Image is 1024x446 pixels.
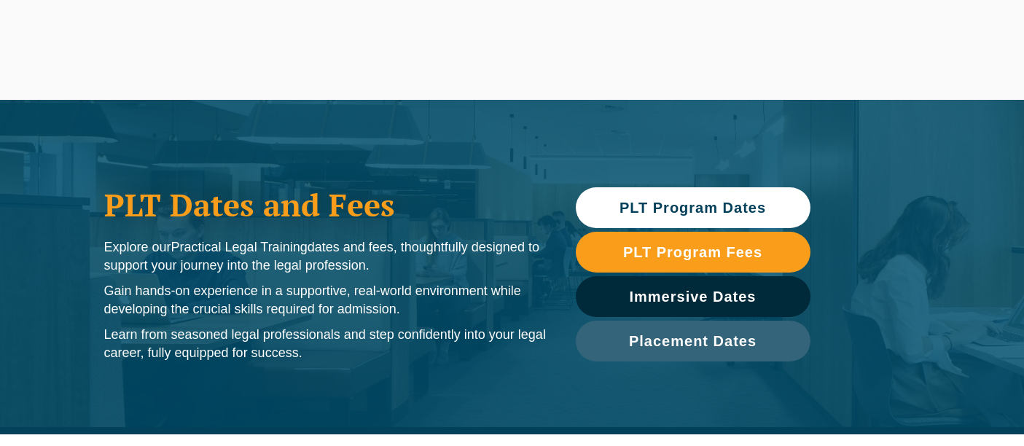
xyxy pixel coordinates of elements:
[104,282,547,318] p: Gain hands-on experience in a supportive, real-world environment while developing the crucial ski...
[576,187,810,228] a: PLT Program Dates
[576,232,810,273] a: PLT Program Fees
[623,245,762,259] span: PLT Program Fees
[104,326,547,362] p: Learn from seasoned legal professionals and step confidently into your legal career, fully equipp...
[576,276,810,317] a: Immersive Dates
[104,238,547,275] p: Explore our dates and fees, thoughtfully designed to support your journey into the legal profession.
[171,240,308,254] span: Practical Legal Training
[620,200,766,215] span: PLT Program Dates
[630,289,757,304] span: Immersive Dates
[629,334,757,348] span: Placement Dates
[576,321,810,361] a: Placement Dates
[104,187,547,223] h1: PLT Dates and Fees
